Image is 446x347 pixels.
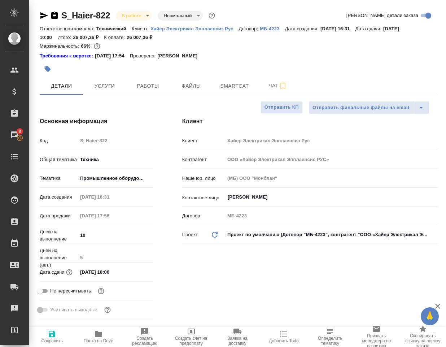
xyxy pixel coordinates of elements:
[81,43,92,49] p: 66%
[225,173,438,183] input: Пустое поле
[40,52,95,60] a: Требования к верстке:
[40,137,78,144] p: Код
[150,25,239,31] a: Хайер Электрикал Эпплаенсиз Рус
[103,305,112,315] button: Выбери, если сб и вс нужно считать рабочими днями для выполнения заказа.
[14,128,25,135] span: 8
[50,287,91,295] span: Не пересчитывать
[150,26,239,31] p: Хайер Электрикал Эпплаенсиз Рус
[346,12,418,19] span: [PERSON_NAME] детали заказа
[40,52,95,60] div: Нажми, чтобы открыть папку с инструкцией
[225,154,438,165] input: Пустое поле
[40,26,96,31] p: Ответственная команда:
[174,82,209,91] span: Файлы
[40,228,78,243] p: Дней на выполнение
[260,26,285,31] p: МБ-4223
[78,267,141,277] input: ✎ Введи что-нибудь
[2,126,27,144] a: 8
[182,137,225,144] p: Клиент
[40,43,81,49] p: Маржинальность:
[119,13,143,19] button: В работе
[261,327,307,347] button: Добавить Todo
[96,26,132,31] p: Технический
[182,231,198,238] p: Проект
[95,52,130,60] p: [DATE] 17:54
[182,175,225,182] p: Наше юр. лицо
[50,11,59,20] button: Скопировать ссылку
[78,172,153,185] div: Промышленное оборудование
[214,327,261,347] button: Заявка на доставку
[78,153,153,166] div: Техника
[73,35,104,40] p: 26 007,36 ₽
[131,82,165,91] span: Работы
[312,104,409,112] span: Отправить финальные файлы на email
[96,286,106,296] button: Включи, если не хочешь, чтобы указанная дата сдачи изменилась после переставления заказа в 'Подтв...
[261,101,303,114] button: Отправить КП
[269,338,298,343] span: Добавить Todo
[182,212,225,220] p: Договор
[309,101,413,114] button: Отправить финальные файлы на email
[78,211,141,221] input: Пустое поле
[40,194,78,201] p: Дата создания
[122,327,168,347] button: Создать рекламацию
[57,35,73,40] p: Итого:
[309,101,429,114] div: split button
[84,338,113,343] span: Папка на Drive
[225,211,438,221] input: Пустое поле
[168,327,214,347] button: Создать счет на предоплату
[424,309,436,324] span: 🙏
[104,35,127,40] p: К оплате:
[311,336,349,346] span: Определить тематику
[157,52,203,60] p: [PERSON_NAME]
[78,135,153,146] input: Пустое поле
[40,212,78,220] p: Дата продажи
[158,11,202,21] div: В работе
[260,25,285,31] a: МБ-4223
[182,156,225,163] p: Контрагент
[355,26,383,31] p: Дата сдачи:
[40,11,48,20] button: Скопировать ссылку для ЯМессенджера
[182,194,225,201] p: Контактное лицо
[92,42,102,51] button: 7374.65 RUB;
[400,327,446,347] button: Скопировать ссылку на оценку заказа
[41,338,63,343] span: Сохранить
[434,196,436,198] button: Open
[225,229,438,241] div: Проект по умолчанию (Договор "МБ-4223", контрагент "ООО «Хайер Электрикал Эпплаенсис РУС»")
[264,103,299,112] span: Отправить КП
[78,230,153,240] input: ✎ Введи что-нибудь
[217,82,252,91] span: Smartcat
[219,336,256,346] span: Заявка на доставку
[40,117,153,126] h4: Основная информация
[40,61,56,77] button: Добавить тэг
[239,26,260,31] p: Договор:
[44,82,79,91] span: Детали
[130,52,158,60] p: Проверено:
[285,26,320,31] p: Дата создания:
[126,336,163,346] span: Создать рекламацию
[421,307,439,325] button: 🙏
[161,13,194,19] button: Нормальный
[307,327,353,347] button: Определить тематику
[61,10,110,20] a: S_Haier-822
[65,268,74,277] button: Если добавить услуги и заполнить их объемом, то дата рассчитается автоматически
[172,336,210,346] span: Создать счет на предоплату
[182,117,438,126] h4: Клиент
[50,306,97,313] span: Учитывать выходные
[207,11,217,20] button: Доп статусы указывают на важность/срочность заказа
[261,81,295,90] span: Чат
[116,11,152,21] div: В работе
[127,35,158,40] p: 26 007,36 ₽
[225,135,438,146] input: Пустое поле
[40,175,78,182] p: Тематика
[29,327,75,347] button: Сохранить
[320,26,355,31] p: [DATE] 16:31
[78,252,153,263] input: Пустое поле
[353,327,399,347] button: Призвать менеджера по развитию
[40,269,65,276] p: Дата сдачи
[40,156,78,163] p: Общая тематика
[78,192,141,202] input: Пустое поле
[40,247,78,269] p: Дней на выполнение (авт.)
[87,82,122,91] span: Услуги
[132,26,150,31] p: Клиент:
[75,327,121,347] button: Папка на Drive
